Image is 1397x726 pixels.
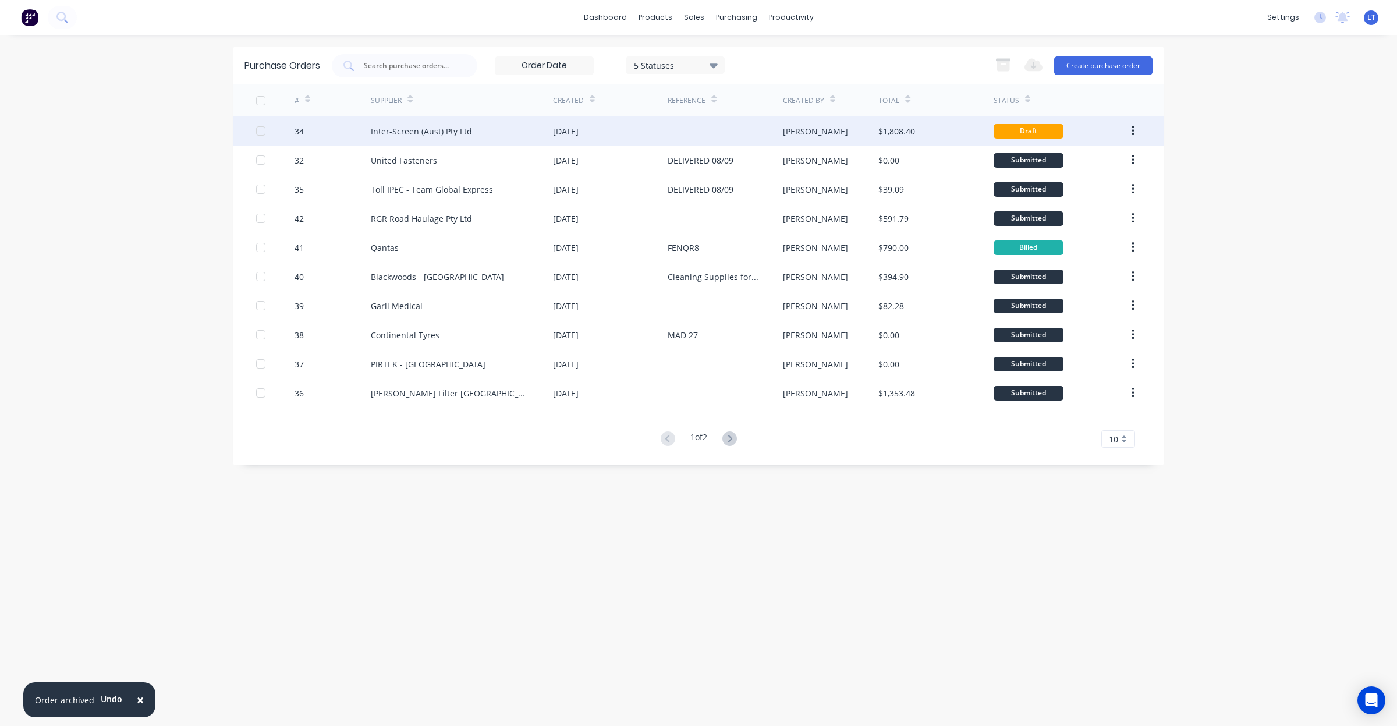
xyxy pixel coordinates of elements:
[578,9,633,26] a: dashboard
[783,300,848,312] div: [PERSON_NAME]
[994,124,1063,139] div: Draft
[994,211,1063,226] div: Submitted
[668,95,705,106] div: Reference
[295,300,304,312] div: 39
[1261,9,1305,26] div: settings
[994,270,1063,284] div: Submitted
[633,9,678,26] div: products
[668,183,733,196] div: DELIVERED 08/09
[783,329,848,341] div: [PERSON_NAME]
[371,95,402,106] div: Supplier
[495,57,593,75] input: Order Date
[994,153,1063,168] div: Submitted
[553,271,579,283] div: [DATE]
[295,358,304,370] div: 37
[94,690,129,707] button: Undo
[878,329,899,341] div: $0.00
[878,154,899,167] div: $0.00
[371,271,504,283] div: Blackwoods - [GEOGRAPHIC_DATA]
[878,271,909,283] div: $394.90
[125,686,155,714] button: Close
[137,692,144,708] span: ×
[295,95,299,106] div: #
[994,357,1063,371] div: Submitted
[553,242,579,254] div: [DATE]
[783,242,848,254] div: [PERSON_NAME]
[35,694,94,706] div: Order archived
[783,183,848,196] div: [PERSON_NAME]
[295,271,304,283] div: 40
[295,387,304,399] div: 36
[878,242,909,254] div: $790.00
[553,95,584,106] div: Created
[994,328,1063,342] div: Submitted
[1367,12,1375,23] span: LT
[878,300,904,312] div: $82.28
[878,125,915,137] div: $1,808.40
[295,213,304,225] div: 42
[678,9,710,26] div: sales
[371,125,472,137] div: Inter-Screen (Aust) Pty Ltd
[553,183,579,196] div: [DATE]
[1054,56,1153,75] button: Create purchase order
[553,387,579,399] div: [DATE]
[371,358,485,370] div: PIRTEK - [GEOGRAPHIC_DATA]
[295,329,304,341] div: 38
[668,271,759,283] div: Cleaning Supplies for May
[994,386,1063,401] div: Submitted
[710,9,763,26] div: purchasing
[553,300,579,312] div: [DATE]
[553,125,579,137] div: [DATE]
[994,299,1063,313] div: Submitted
[994,240,1063,255] div: Billed
[244,59,320,73] div: Purchase Orders
[783,213,848,225] div: [PERSON_NAME]
[690,431,707,448] div: 1 of 2
[371,154,437,167] div: United Fasteners
[553,213,579,225] div: [DATE]
[994,182,1063,197] div: Submitted
[1357,686,1385,714] div: Open Intercom Messenger
[363,60,459,72] input: Search purchase orders...
[295,125,304,137] div: 34
[295,242,304,254] div: 41
[371,242,399,254] div: Qantas
[371,183,493,196] div: Toll IPEC - Team Global Express
[371,300,423,312] div: Garli Medical
[668,154,733,167] div: DELIVERED 08/09
[783,154,848,167] div: [PERSON_NAME]
[878,358,899,370] div: $0.00
[371,213,472,225] div: RGR Road Haulage Pty Ltd
[634,59,717,71] div: 5 Statuses
[668,329,698,341] div: MAD 27
[994,95,1019,106] div: Status
[783,125,848,137] div: [PERSON_NAME]
[1109,433,1118,445] span: 10
[553,358,579,370] div: [DATE]
[371,387,530,399] div: [PERSON_NAME] Filter [GEOGRAPHIC_DATA]
[783,95,824,106] div: Created By
[878,387,915,399] div: $1,353.48
[21,9,38,26] img: Factory
[878,183,904,196] div: $39.09
[295,183,304,196] div: 35
[878,95,899,106] div: Total
[371,329,439,341] div: Continental Tyres
[783,387,848,399] div: [PERSON_NAME]
[783,271,848,283] div: [PERSON_NAME]
[878,213,909,225] div: $591.79
[553,154,579,167] div: [DATE]
[668,242,699,254] div: FENQR8
[295,154,304,167] div: 32
[783,358,848,370] div: [PERSON_NAME]
[553,329,579,341] div: [DATE]
[763,9,820,26] div: productivity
